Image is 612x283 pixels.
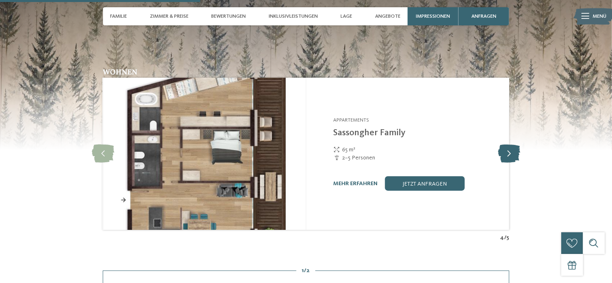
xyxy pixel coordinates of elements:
[150,13,189,19] span: Zimmer & Preise
[500,233,504,242] span: 4
[342,154,375,162] span: 2–5 Personen
[385,176,465,191] a: jetzt anfragen
[269,13,318,19] span: Inklusivleistungen
[333,181,378,186] a: mehr erfahren
[103,67,137,76] span: Wohnen
[103,78,306,230] img: Sassongher Family
[342,146,355,154] span: 65 m²
[304,266,306,275] span: /
[306,266,310,275] span: 2
[340,13,352,19] span: Lage
[416,13,450,19] span: Impressionen
[302,266,304,275] span: 1
[504,233,506,242] span: /
[333,118,369,123] span: Appartements
[506,233,509,242] span: 5
[333,128,405,137] a: Sassongher Family
[211,13,246,19] span: Bewertungen
[471,13,496,19] span: anfragen
[375,13,400,19] span: Angebote
[110,13,127,19] span: Familie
